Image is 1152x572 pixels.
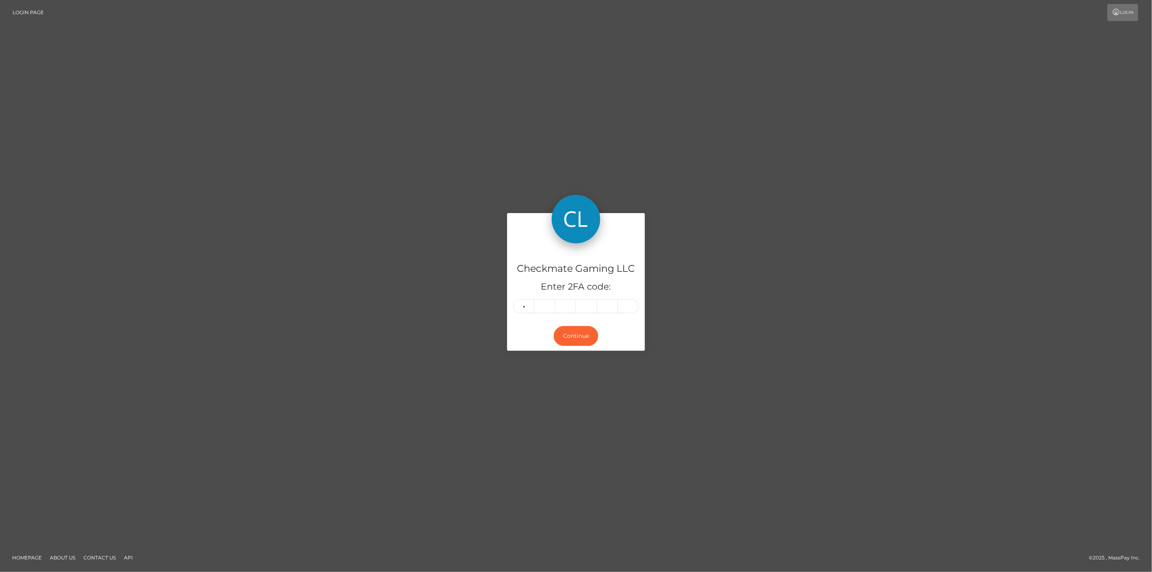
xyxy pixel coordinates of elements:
[1107,4,1138,21] a: Login
[13,4,44,21] a: Login Page
[9,551,45,564] a: Homepage
[513,262,639,276] h4: Checkmate Gaming LLC
[513,281,639,293] h5: Enter 2FA code:
[554,326,598,346] button: Continue
[121,551,136,564] a: API
[80,551,119,564] a: Contact Us
[47,551,79,564] a: About Us
[1089,553,1146,562] div: © 2025 , MassPay Inc.
[552,195,600,243] img: Checkmate Gaming LLC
